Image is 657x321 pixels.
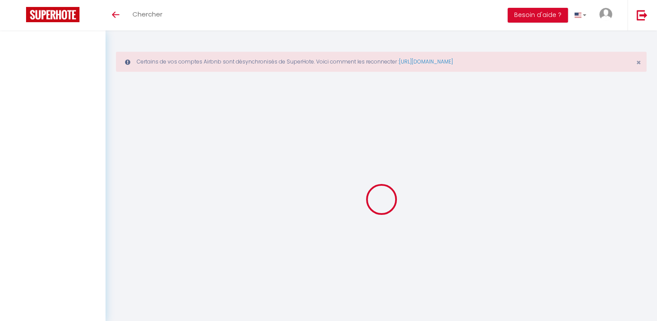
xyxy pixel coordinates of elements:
[636,59,641,67] button: Close
[508,8,568,23] button: Besoin d'aide ?
[132,10,162,19] span: Chercher
[636,57,641,68] span: ×
[399,58,453,65] a: [URL][DOMAIN_NAME]
[26,7,79,22] img: Super Booking
[599,8,612,21] img: ...
[637,10,647,20] img: logout
[116,52,647,72] div: Certains de vos comptes Airbnb sont désynchronisés de SuperHote. Voici comment les reconnecter :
